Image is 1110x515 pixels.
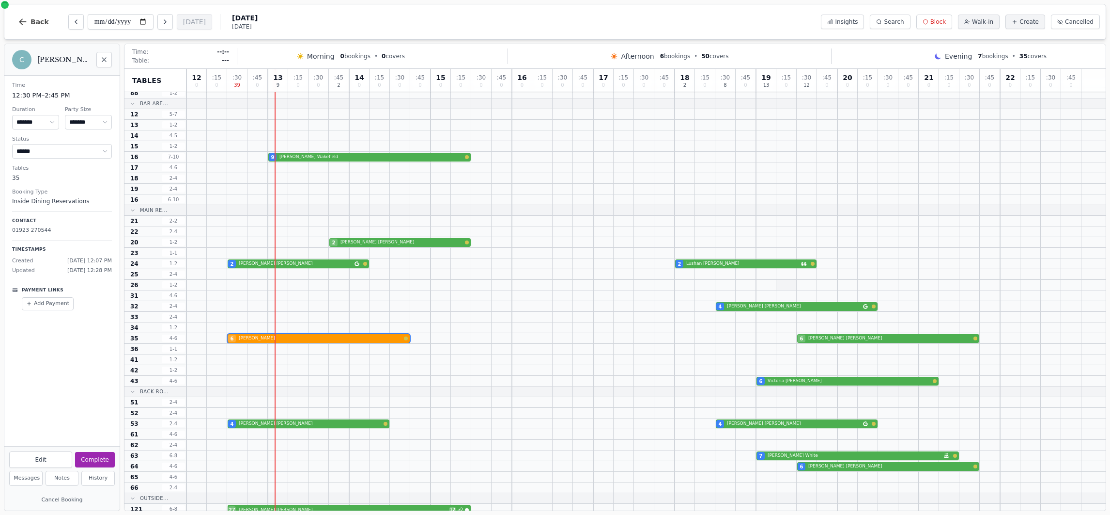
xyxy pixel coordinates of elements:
[130,121,139,129] span: 13
[721,75,730,80] span: : 30
[1005,74,1015,81] span: 22
[727,420,861,427] span: [PERSON_NAME] [PERSON_NAME]
[334,75,343,80] span: : 45
[22,287,63,294] p: Payment Links
[162,399,185,406] span: 2 - 4
[972,18,993,26] span: Walk-in
[978,53,982,60] span: 7
[162,196,185,203] span: 6 - 10
[9,471,43,486] button: Messages
[253,75,262,80] span: : 45
[130,292,139,300] span: 31
[130,505,142,513] span: 121
[538,75,547,80] span: : 15
[968,83,971,88] span: 0
[130,111,139,118] span: 12
[162,260,185,267] span: 1 - 2
[904,75,913,80] span: : 45
[398,83,401,88] span: 0
[130,324,139,332] span: 34
[130,335,139,342] span: 35
[355,261,359,266] svg: Google booking
[177,14,212,30] button: [DATE]
[1005,15,1045,29] button: Create
[866,83,869,88] span: 0
[317,83,320,88] span: 0
[9,451,72,468] button: Edit
[622,83,625,88] span: 0
[332,239,336,246] span: 2
[130,420,139,428] span: 53
[81,471,115,486] button: History
[162,153,185,161] span: 7 - 10
[162,463,185,470] span: 4 - 6
[162,420,185,427] span: 2 - 4
[130,409,139,417] span: 52
[130,356,139,364] span: 41
[660,52,690,60] span: bookings
[215,83,218,88] span: 0
[988,83,991,88] span: 0
[727,303,861,310] span: [PERSON_NAME] [PERSON_NAME]
[459,83,462,88] span: 0
[800,335,803,342] span: 6
[517,74,526,81] span: 16
[162,505,185,513] span: 6 - 8
[521,83,524,88] span: 0
[800,463,803,470] span: 6
[599,74,608,81] span: 17
[271,154,275,161] span: 9
[703,83,706,88] span: 0
[162,431,185,438] span: 4 - 6
[340,52,370,60] span: bookings
[479,83,482,88] span: 0
[1069,83,1072,88] span: 0
[701,52,728,60] span: covers
[382,52,405,60] span: covers
[130,228,139,236] span: 22
[358,83,361,88] span: 0
[130,377,139,385] span: 43
[256,83,259,88] span: 0
[355,74,364,81] span: 14
[162,239,185,246] span: 1 - 2
[96,52,112,67] button: Close
[212,75,221,80] span: : 15
[821,15,864,29] button: Insights
[12,106,59,114] dt: Duration
[162,281,185,289] span: 1 - 2
[22,297,74,310] button: Add Payment
[12,226,112,235] p: 01923 270544
[273,74,282,81] span: 13
[744,83,747,88] span: 0
[234,83,240,88] span: 39
[140,495,169,502] span: Outside...
[239,335,402,342] span: [PERSON_NAME]
[239,420,382,427] span: [PERSON_NAME] [PERSON_NAME]
[130,196,139,204] span: 16
[700,75,709,80] span: : 15
[375,75,384,80] span: : 15
[808,463,971,470] span: [PERSON_NAME] [PERSON_NAME]
[719,420,722,428] span: 4
[439,83,442,88] span: 0
[395,75,404,80] span: : 30
[822,75,832,80] span: : 45
[130,89,139,97] span: 88
[162,335,185,342] span: 4 - 6
[759,452,763,460] span: 7
[12,267,35,275] span: Updated
[803,83,810,88] span: 12
[130,452,139,460] span: 63
[835,18,858,26] span: Insights
[130,367,139,374] span: 42
[162,409,185,417] span: 2 - 4
[162,473,185,481] span: 4 - 6
[694,52,697,60] span: •
[642,83,645,88] span: 0
[130,473,139,481] span: 65
[965,75,974,80] span: : 30
[239,507,447,514] span: [PERSON_NAME] [PERSON_NAME]
[870,15,910,29] button: Search
[130,185,139,193] span: 19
